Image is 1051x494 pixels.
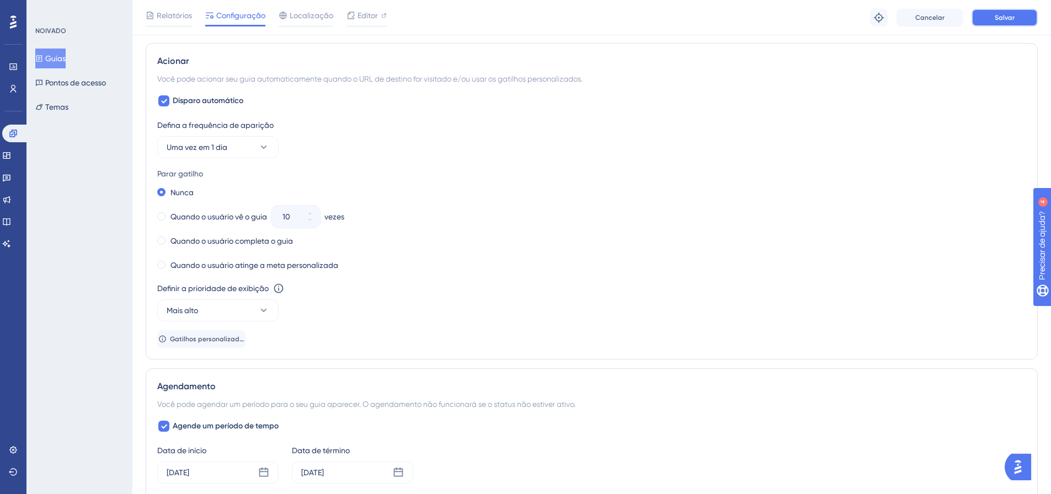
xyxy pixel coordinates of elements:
button: Mais alto [157,299,279,321]
iframe: Iniciador do Assistente de IA do UserGuiding [1005,450,1038,484]
font: [DATE] [167,468,189,477]
font: Quando o usuário vê o guia [170,212,267,221]
font: Guias [45,54,66,63]
button: Cancelar [897,9,963,26]
font: Temas [45,103,68,111]
font: Editor [358,11,378,20]
font: Quando o usuário atinge a meta personalizada [170,261,338,270]
font: Cancelar [915,14,945,22]
font: Quando o usuário completa o guia [170,237,293,245]
font: Configuração [216,11,265,20]
font: Localização [290,11,333,20]
font: [DATE] [301,468,324,477]
font: Salvar [995,14,1015,22]
font: Você pode acionar seu guia automaticamente quando o URL de destino for visitado e/ou usar os gati... [157,74,583,83]
font: vezes [324,212,344,221]
button: Pontos de acesso [35,73,106,93]
font: Agende um período de tempo [173,421,279,431]
font: Defina a frequência de aparição [157,121,274,130]
font: Precisar de ajuda? [26,5,95,13]
font: Parar gatilho [157,169,203,178]
font: Uma vez em 1 dia [167,143,227,152]
font: Gatilhos personalizados [170,335,247,343]
font: Você pode agendar um período para o seu guia aparecer. O agendamento não funcionará se o status n... [157,400,575,409]
font: Data de início [157,446,206,455]
font: Pontos de acesso [45,78,106,87]
button: Guias [35,49,66,68]
button: Gatilhos personalizados [157,330,246,348]
font: Agendamento [157,381,216,391]
font: Relatórios [157,11,192,20]
font: Nunca [170,188,194,197]
font: 4 [103,7,106,13]
button: Temas [35,97,68,117]
font: Definir a prioridade de exibição [157,284,269,293]
button: Uma vez em 1 dia [157,136,279,158]
font: NOIVADO [35,27,66,35]
font: Mais alto [167,306,198,315]
font: Data de término [292,446,350,455]
font: Disparo automático [173,96,243,105]
button: Salvar [972,9,1038,26]
font: Acionar [157,56,189,66]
